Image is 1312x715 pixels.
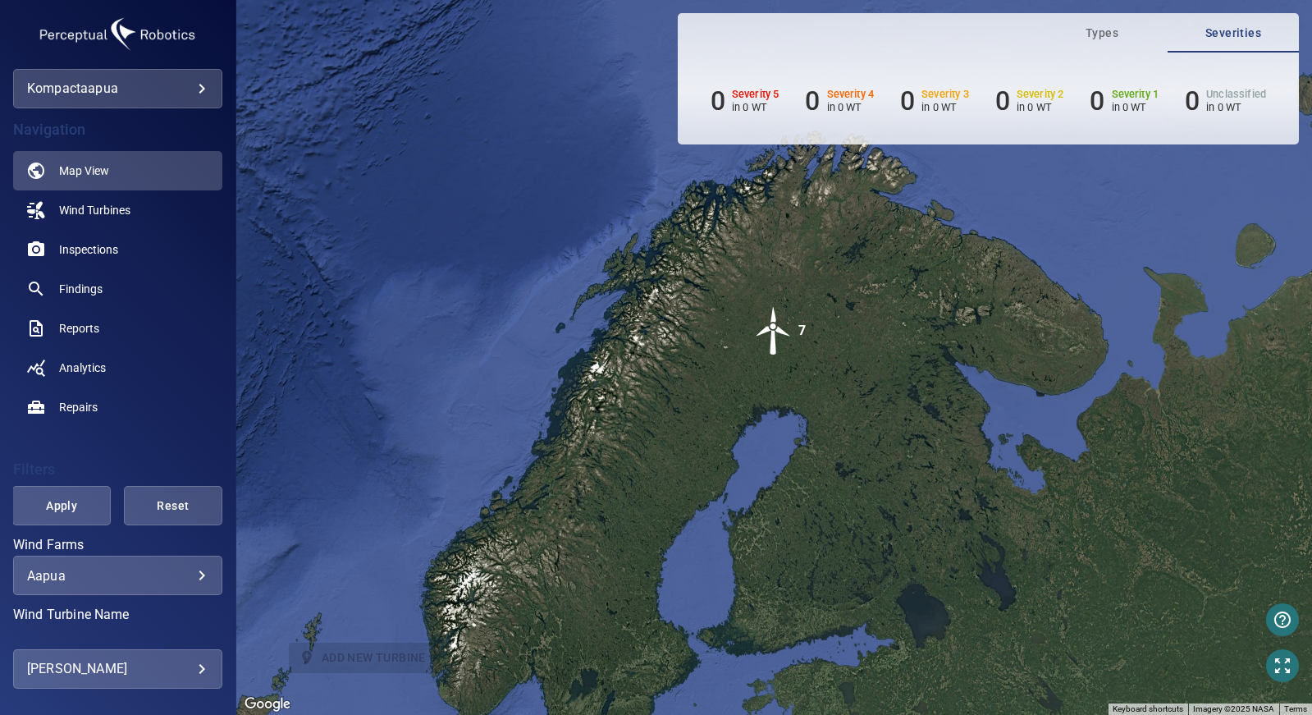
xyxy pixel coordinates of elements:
[240,694,295,715] img: Google
[13,539,222,552] label: Wind Farms
[732,101,779,113] p: in 0 WT
[59,320,99,337] span: Reports
[798,306,806,355] div: 7
[13,309,222,348] a: reports noActive
[1284,704,1307,713] a: Terms
[59,202,130,218] span: Wind Turbines
[1112,101,1159,113] p: in 0 WT
[1177,23,1289,44] span: Severities
[1185,85,1266,117] li: Severity Unclassified
[805,85,874,117] li: Severity 4
[1113,704,1183,715] button: Keyboard shortcuts
[13,190,222,230] a: windturbines noActive
[13,269,222,309] a: findings noActive
[1185,85,1200,117] h6: 0
[749,306,798,358] gmp-advanced-marker: 7
[27,76,208,102] div: kompactaapua
[1017,89,1064,100] h6: Severity 2
[59,399,98,415] span: Repairs
[13,151,222,190] a: map active
[13,121,222,138] h4: Navigation
[59,241,118,258] span: Inspections
[1046,23,1158,44] span: Types
[13,608,222,621] label: Wind Turbine Name
[1206,101,1266,113] p: in 0 WT
[144,496,202,516] span: Reset
[1090,85,1159,117] li: Severity 1
[1193,704,1274,713] span: Imagery ©2025 NASA
[240,694,295,715] a: Open this area in Google Maps (opens a new window)
[711,85,725,117] h6: 0
[27,656,208,682] div: [PERSON_NAME]
[711,85,779,117] li: Severity 5
[921,89,969,100] h6: Severity 3
[59,281,103,297] span: Findings
[124,486,222,525] button: Reset
[13,69,222,108] div: kompactaapua
[900,85,969,117] li: Severity 3
[921,101,969,113] p: in 0 WT
[749,306,798,355] img: windFarmIcon.svg
[805,85,820,117] h6: 0
[13,387,222,427] a: repairs noActive
[827,101,875,113] p: in 0 WT
[827,89,875,100] h6: Severity 4
[900,85,915,117] h6: 0
[12,486,111,525] button: Apply
[13,556,222,595] div: Wind Farms
[33,496,90,516] span: Apply
[13,461,222,478] h4: Filters
[35,13,199,56] img: kompactaapua-logo
[732,89,779,100] h6: Severity 5
[995,85,1010,117] h6: 0
[995,85,1064,117] li: Severity 2
[59,163,109,179] span: Map View
[13,230,222,269] a: inspections noActive
[1017,101,1064,113] p: in 0 WT
[1090,85,1104,117] h6: 0
[13,348,222,387] a: analytics noActive
[1112,89,1159,100] h6: Severity 1
[1206,89,1266,100] h6: Unclassified
[59,360,106,376] span: Analytics
[27,568,208,584] div: Aapua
